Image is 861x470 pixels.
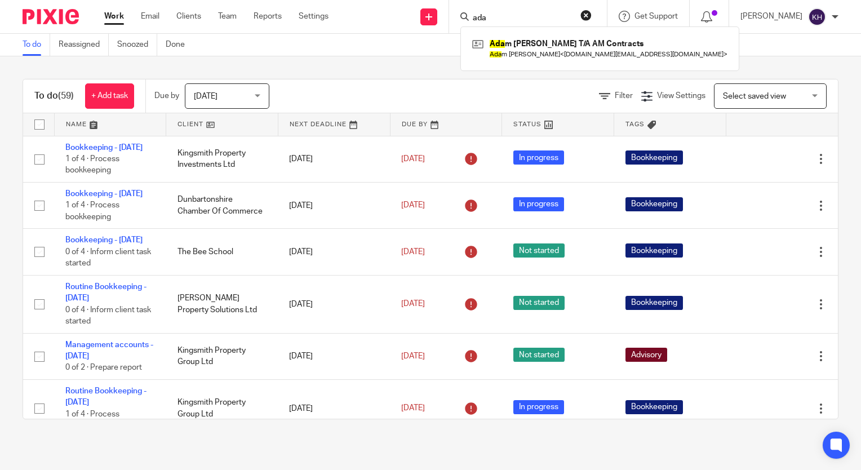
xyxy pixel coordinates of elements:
[65,341,153,360] a: Management accounts - [DATE]
[166,379,278,437] td: Kingsmith Property Group Ltd
[65,202,119,221] span: 1 of 4 · Process bookkeeping
[513,296,565,310] span: Not started
[65,283,147,302] a: Routine Bookkeeping - [DATE]
[254,11,282,22] a: Reports
[513,400,564,414] span: In progress
[625,296,683,310] span: Bookkeeping
[625,197,683,211] span: Bookkeeping
[278,136,390,182] td: [DATE]
[34,90,74,102] h1: To do
[634,12,678,20] span: Get Support
[580,10,592,21] button: Clear
[472,14,573,24] input: Search
[401,405,425,413] span: [DATE]
[625,243,683,258] span: Bookkeeping
[299,11,329,22] a: Settings
[141,11,159,22] a: Email
[194,92,218,100] span: [DATE]
[166,136,278,182] td: Kingsmith Property Investments Ltd
[117,34,157,56] a: Snoozed
[401,155,425,163] span: [DATE]
[166,182,278,228] td: Dunbartonshire Chamber Of Commerce
[808,8,826,26] img: svg%3E
[401,248,425,256] span: [DATE]
[65,364,142,372] span: 0 of 2 · Prepare report
[278,229,390,275] td: [DATE]
[166,229,278,275] td: The Bee School
[401,202,425,210] span: [DATE]
[23,34,50,56] a: To do
[513,243,565,258] span: Not started
[59,34,109,56] a: Reassigned
[401,300,425,308] span: [DATE]
[166,333,278,379] td: Kingsmith Property Group Ltd
[85,83,134,109] a: + Add task
[513,348,565,362] span: Not started
[65,387,147,406] a: Routine Bookkeeping - [DATE]
[625,121,645,127] span: Tags
[513,150,564,165] span: In progress
[625,400,683,414] span: Bookkeeping
[625,150,683,165] span: Bookkeeping
[65,144,143,152] a: Bookkeeping - [DATE]
[723,92,786,100] span: Select saved view
[278,275,390,333] td: [DATE]
[657,92,705,100] span: View Settings
[65,306,151,326] span: 0 of 4 · Inform client task started
[154,90,179,101] p: Due by
[65,155,119,175] span: 1 of 4 · Process bookkeeping
[615,92,633,100] span: Filter
[104,11,124,22] a: Work
[218,11,237,22] a: Team
[58,91,74,100] span: (59)
[513,197,564,211] span: In progress
[278,182,390,228] td: [DATE]
[65,236,143,244] a: Bookkeeping - [DATE]
[278,333,390,379] td: [DATE]
[278,379,390,437] td: [DATE]
[65,410,119,430] span: 1 of 4 · Process bookkeeping
[65,190,143,198] a: Bookkeeping - [DATE]
[401,352,425,360] span: [DATE]
[166,275,278,333] td: [PERSON_NAME] Property Solutions Ltd
[166,34,193,56] a: Done
[625,348,667,362] span: Advisory
[23,9,79,24] img: Pixie
[65,248,151,268] span: 0 of 4 · Inform client task started
[740,11,802,22] p: [PERSON_NAME]
[176,11,201,22] a: Clients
